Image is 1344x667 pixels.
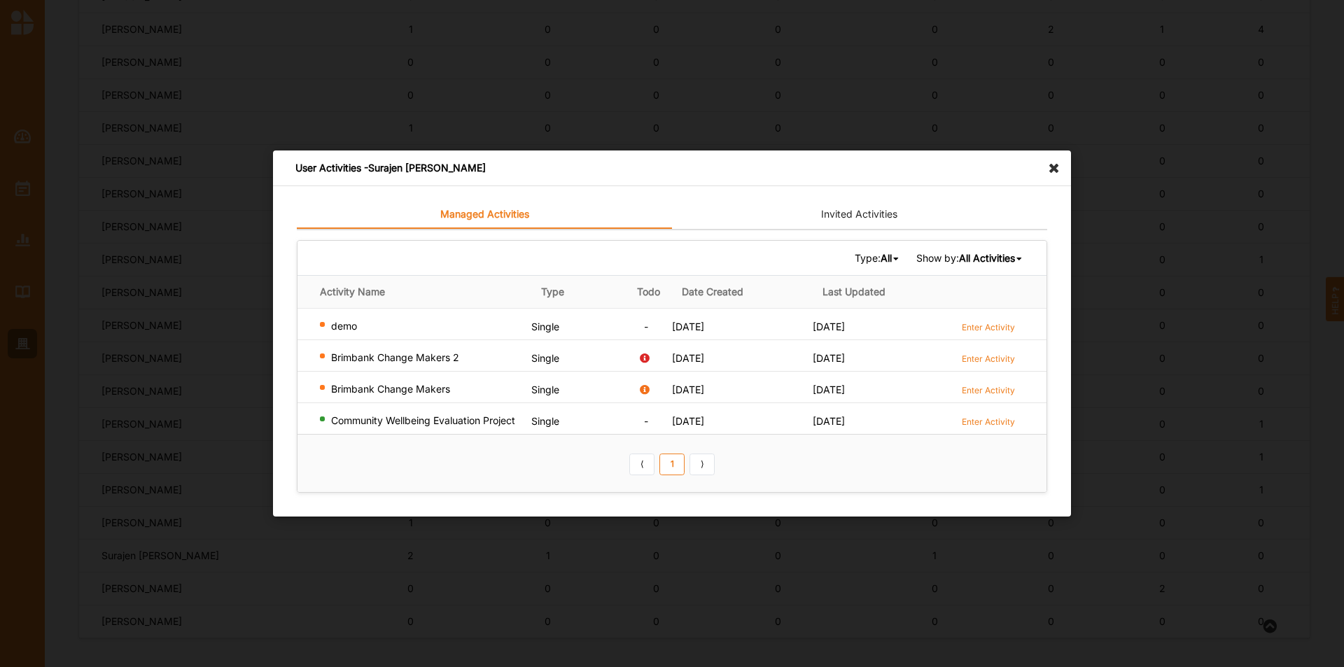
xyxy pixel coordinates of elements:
[962,353,1015,365] label: Enter Activity
[672,415,704,427] span: [DATE]
[813,352,845,364] span: [DATE]
[672,384,704,395] span: [DATE]
[531,275,625,308] th: Type
[672,352,704,364] span: [DATE]
[320,414,526,427] div: Community Wellbeing Evaluation Project
[320,383,526,395] div: Brimbank Change Makers
[813,415,845,427] span: [DATE]
[916,251,1024,264] span: Show by:
[531,384,559,395] span: Single
[659,453,685,475] a: 1
[273,150,1071,186] div: User Activities - Surajen [PERSON_NAME]
[531,415,559,427] span: Single
[881,252,892,264] b: All
[320,320,526,332] div: demo
[629,453,654,475] a: Previous item
[672,321,704,332] span: [DATE]
[320,351,526,364] div: Brimbank Change Makers 2
[689,453,715,475] a: Next item
[297,275,531,308] th: Activity Name
[813,384,845,395] span: [DATE]
[962,320,1015,333] a: Enter Activity
[962,383,1015,396] a: Enter Activity
[627,451,717,475] div: Pagination Navigation
[531,352,559,364] span: Single
[855,251,901,264] span: Type:
[962,414,1015,428] a: Enter Activity
[959,252,1015,264] b: All Activities
[297,201,672,229] a: Managed Activities
[531,321,559,332] span: Single
[813,321,845,332] span: [DATE]
[672,201,1047,229] a: Invited Activities
[644,321,648,332] span: -
[962,416,1015,428] label: Enter Activity
[625,275,672,308] th: Todo
[962,351,1015,365] a: Enter Activity
[672,275,813,308] th: Date Created
[962,384,1015,396] label: Enter Activity
[962,321,1015,333] label: Enter Activity
[644,415,648,427] span: -
[813,275,953,308] th: Last Updated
